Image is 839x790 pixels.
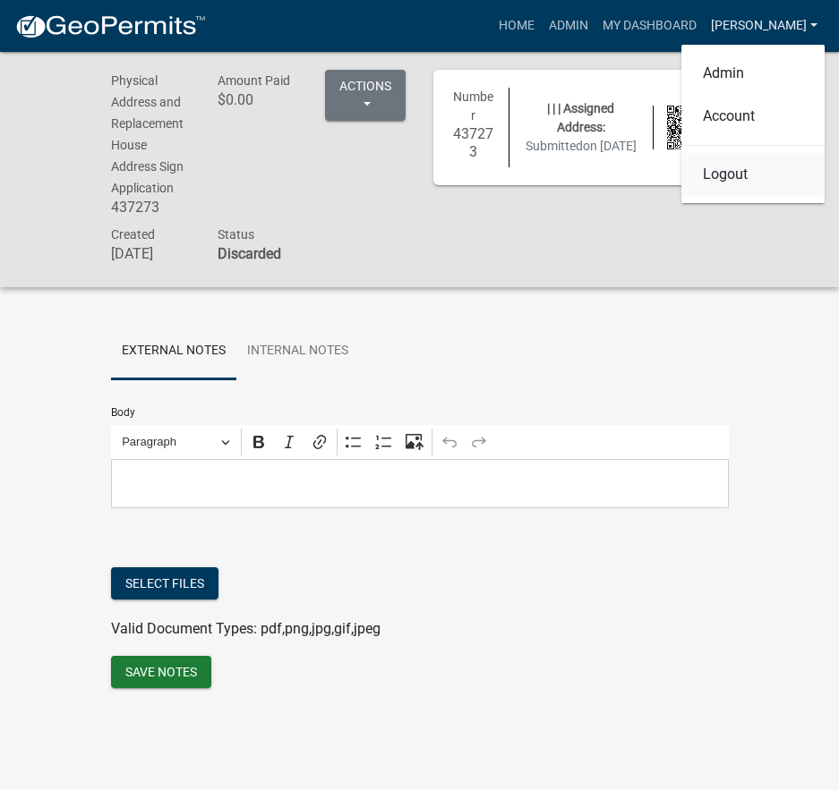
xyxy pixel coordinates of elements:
[111,425,729,459] div: Editor toolbar
[681,153,825,196] a: Logout
[111,620,381,637] span: Valid Document Types: pdf,png,jpg,gif,jpeg
[453,89,493,123] span: Number
[492,9,542,43] a: Home
[681,52,825,95] a: Admin
[542,9,595,43] a: Admin
[111,656,211,688] button: Save Notes
[111,323,236,380] a: External Notes
[526,139,637,153] span: Submitted on [DATE]
[236,323,359,380] a: Internal Notes
[595,9,704,43] a: My Dashboard
[111,227,155,242] span: Created
[122,431,215,453] span: Paragraph
[451,125,495,159] h6: 437273
[114,429,237,456] button: Paragraph, Heading
[325,70,406,121] button: Actions
[218,227,254,242] span: Status
[111,567,218,599] button: Select files
[667,106,711,149] img: QR code
[681,95,825,138] a: Account
[111,73,184,195] span: Physical Address and Replacement House Address Sign Application
[704,9,825,43] a: [PERSON_NAME]
[547,101,614,134] span: | | | Assigned Address:
[218,245,281,262] strong: Discarded
[218,91,298,108] h6: $0.00
[111,199,192,216] h6: 437273
[111,459,729,508] div: Editor editing area: main. Press Alt+0 for help.
[681,45,825,203] div: [PERSON_NAME]
[218,73,290,88] span: Amount Paid
[111,407,135,418] label: Body
[111,245,192,262] h6: [DATE]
